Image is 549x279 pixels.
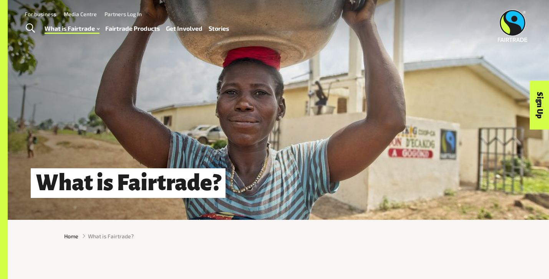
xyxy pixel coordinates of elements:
[498,10,527,42] img: Fairtrade Australia New Zealand logo
[31,168,226,198] h1: What is Fairtrade?
[64,11,97,17] a: Media Centre
[64,232,78,240] a: Home
[25,11,56,17] a: For business
[166,23,202,34] a: Get Involved
[88,232,134,240] span: What is Fairtrade?
[45,23,100,34] a: What is Fairtrade
[105,23,160,34] a: Fairtrade Products
[209,23,229,34] a: Stories
[21,19,40,38] a: Toggle Search
[104,11,142,17] a: Partners Log In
